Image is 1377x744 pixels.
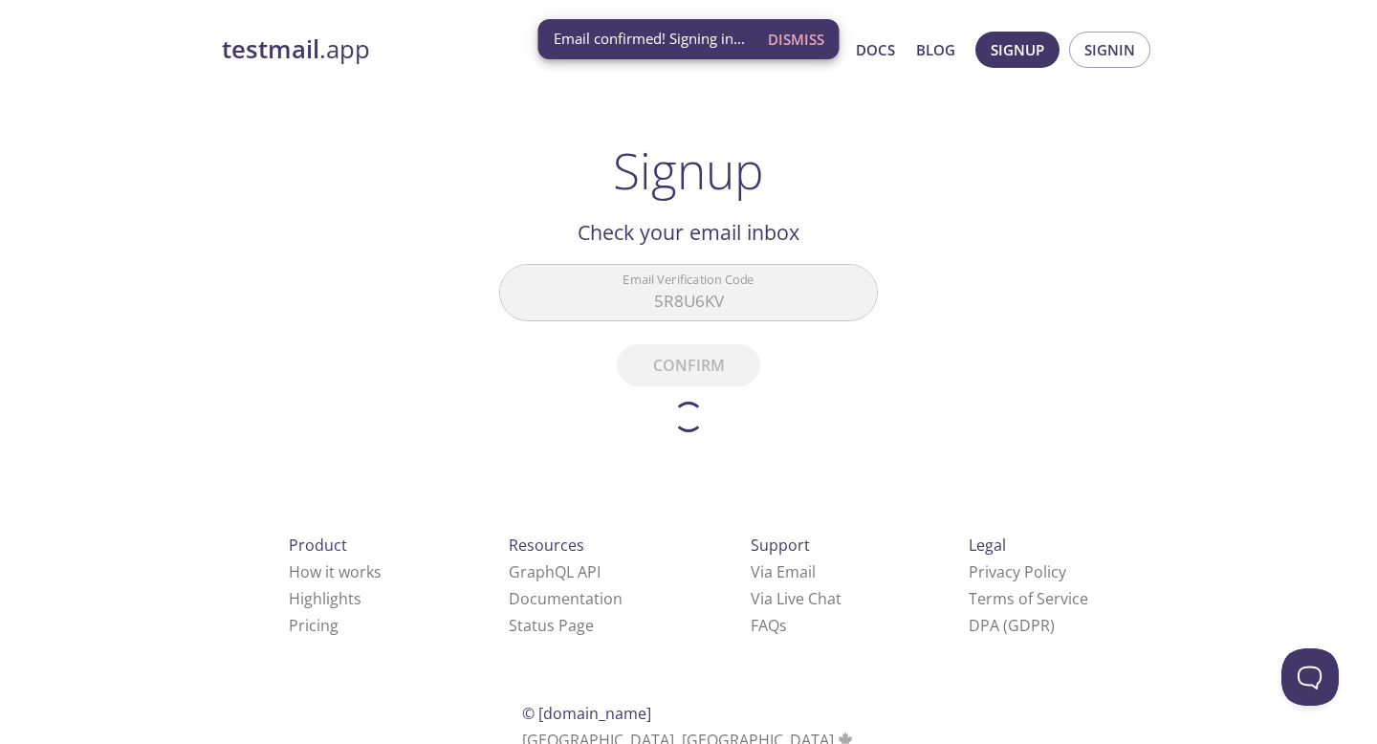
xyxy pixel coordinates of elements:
span: Signin [1084,37,1135,62]
a: Highlights [289,588,361,609]
span: Resources [509,535,584,556]
a: Documentation [509,588,623,609]
a: testmail.app [222,33,671,66]
button: Signup [975,32,1060,68]
button: Signin [1069,32,1150,68]
a: Status Page [509,615,594,636]
a: DPA (GDPR) [969,615,1055,636]
a: How it works [289,561,382,582]
span: Email confirmed! Signing in... [554,29,745,49]
button: Dismiss [760,21,832,57]
a: Terms of Service [969,588,1088,609]
span: Product [289,535,347,556]
span: Support [751,535,810,556]
span: Legal [969,535,1006,556]
span: Signup [991,37,1044,62]
span: © [DOMAIN_NAME] [522,703,651,724]
strong: testmail [222,33,319,66]
h2: Check your email inbox [499,216,878,249]
iframe: Help Scout Beacon - Open [1281,648,1339,706]
a: Via Email [751,561,816,582]
h1: Signup [613,142,764,199]
a: Via Live Chat [751,588,841,609]
span: Dismiss [768,27,824,52]
a: Pricing [289,615,339,636]
a: GraphQL API [509,561,601,582]
a: Privacy Policy [969,561,1066,582]
a: Blog [916,37,955,62]
span: s [779,615,787,636]
a: Docs [856,37,895,62]
a: FAQ [751,615,787,636]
